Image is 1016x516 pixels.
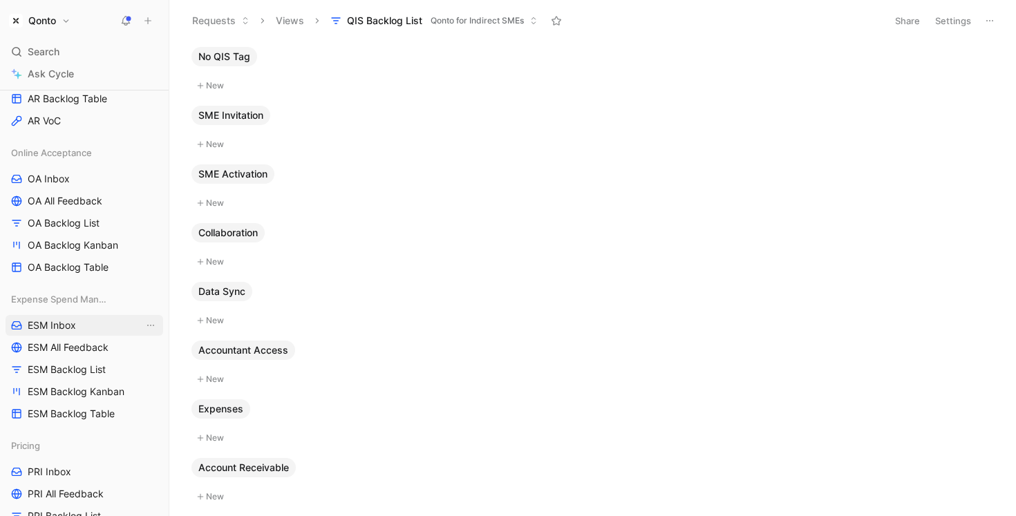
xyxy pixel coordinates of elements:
[28,66,74,82] span: Ask Cycle
[28,465,71,479] span: PRI Inbox
[6,41,163,62] div: Search
[191,47,257,66] button: No QIS Tag
[191,195,993,211] button: New
[6,484,163,504] a: PRI All Feedback
[324,10,544,31] button: QIS Backlog ListQonto for Indirect SMEs
[28,341,109,354] span: ESM All Feedback
[6,88,163,109] a: AR Backlog Table
[186,399,999,447] div: ExpensesNew
[191,312,993,329] button: New
[6,315,163,336] a: ESM InboxView actions
[186,164,999,212] div: SME ActivationNew
[198,461,289,475] span: Account Receivable
[28,216,100,230] span: OA Backlog List
[191,223,265,242] button: Collaboration
[191,106,270,125] button: SME Invitation
[198,167,267,181] span: SME Activation
[186,341,999,388] div: Accountant AccessNew
[431,14,524,28] span: Qonto for Indirect SMEs
[191,458,296,477] button: Account Receivable
[198,343,288,357] span: Accountant Access
[191,282,252,301] button: Data Sync
[6,64,163,84] a: Ask Cycle
[186,223,999,271] div: CollaborationNew
[28,238,118,252] span: OA Backlog Kanban
[9,14,23,28] img: Qonto
[6,235,163,256] a: OA Backlog Kanban
[191,430,993,446] button: New
[186,458,999,506] div: Account ReceivableNew
[6,381,163,402] a: ESM Backlog Kanban
[186,282,999,329] div: Data SyncNew
[11,439,40,452] span: Pricing
[191,254,993,270] button: New
[6,111,163,131] a: AR VoC
[186,10,256,31] button: Requests
[28,114,61,128] span: AR VoC
[144,318,158,332] button: View actions
[198,226,258,240] span: Collaboration
[347,14,422,28] span: QIS Backlog List
[191,164,274,184] button: SME Activation
[6,213,163,233] a: OA Backlog List
[191,77,993,94] button: New
[6,142,163,278] div: Online AcceptanceOA InboxOA All FeedbackOA Backlog ListOA Backlog KanbanOA Backlog Table
[198,50,250,64] span: No QIS Tag
[929,11,977,30] button: Settings
[6,11,74,30] button: QontoQonto
[198,402,243,416] span: Expenses
[28,318,76,332] span: ESM Inbox
[6,289,163,424] div: Expense Spend ManagementESM InboxView actionsESM All FeedbackESM Backlog ListESM Backlog KanbanES...
[28,385,124,399] span: ESM Backlog Kanban
[6,461,163,482] a: PRI Inbox
[11,292,111,306] span: Expense Spend Management
[191,136,993,153] button: New
[186,106,999,153] div: SME InvitationNew
[28,363,106,376] span: ESM Backlog List
[198,285,245,298] span: Data Sync
[6,403,163,424] a: ESM Backlog Table
[191,371,993,388] button: New
[28,172,70,186] span: OA Inbox
[28,487,104,501] span: PRI All Feedback
[11,146,92,160] span: Online Acceptance
[191,341,295,360] button: Accountant Access
[889,11,926,30] button: Share
[6,257,163,278] a: OA Backlog Table
[6,169,163,189] a: OA Inbox
[6,142,163,163] div: Online Acceptance
[6,359,163,380] a: ESM Backlog List
[191,488,993,505] button: New
[270,10,310,31] button: Views
[186,47,999,95] div: No QIS TagNew
[6,289,163,309] div: Expense Spend Management
[28,407,115,421] span: ESM Backlog Table
[28,15,56,27] h1: Qonto
[6,337,163,358] a: ESM All Feedback
[6,435,163,456] div: Pricing
[28,44,59,60] span: Search
[28,194,102,208] span: OA All Feedback
[28,92,107,106] span: AR Backlog Table
[191,399,250,419] button: Expenses
[6,191,163,211] a: OA All Feedback
[28,260,109,274] span: OA Backlog Table
[198,108,263,122] span: SME Invitation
